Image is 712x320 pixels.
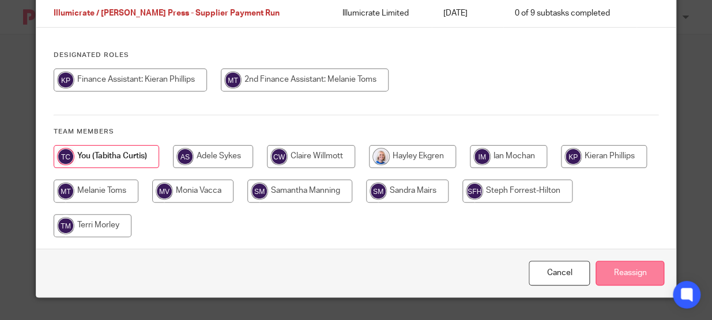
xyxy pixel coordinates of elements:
input: Reassign [596,261,664,285]
h4: Designated Roles [54,51,659,60]
a: Close this dialog window [529,261,590,285]
p: Illumicrate Limited [342,7,420,19]
span: Illumicrate / [PERSON_NAME] Press - Supplier Payment Run [54,10,280,18]
h4: Team members [54,127,659,136]
p: [DATE] [443,7,492,19]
